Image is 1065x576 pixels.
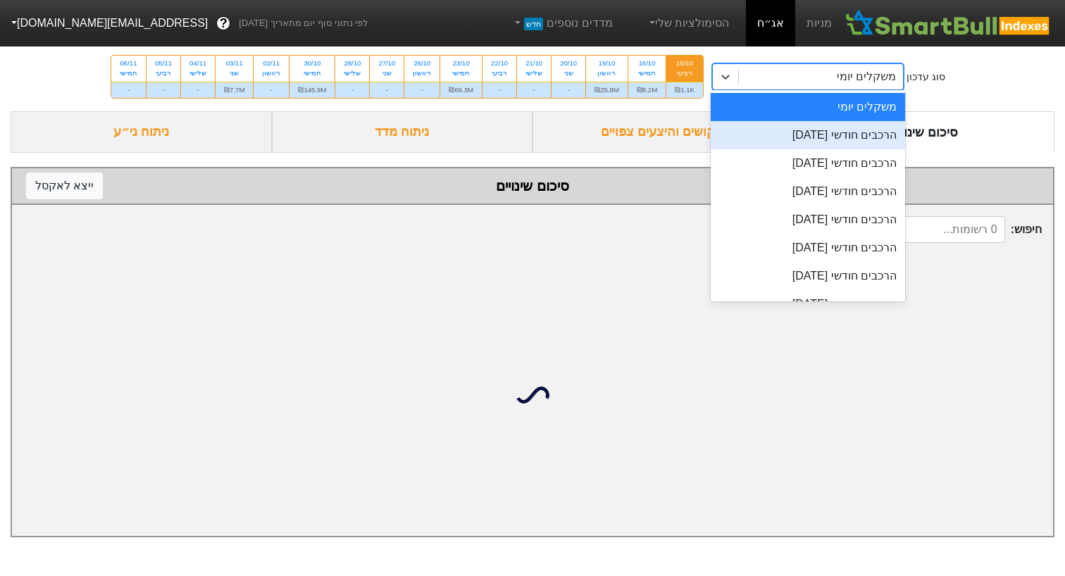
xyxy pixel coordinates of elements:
[843,9,1054,37] img: SmartBull
[837,68,896,85] div: משקלים יומי
[239,16,368,30] span: לפי נתוני סוף יום מתאריך [DATE]
[335,82,369,98] div: -
[482,82,516,98] div: -
[506,9,618,37] a: מדדים נוספיםחדש
[413,58,431,68] div: 26/10
[262,58,280,68] div: 02/11
[711,206,905,234] div: הרכבים חודשי [DATE]
[440,82,482,98] div: ₪66.3M
[378,68,395,78] div: שני
[525,58,542,68] div: 21/10
[517,82,551,98] div: -
[675,58,695,68] div: 15/10
[637,58,657,68] div: 16/10
[711,177,905,206] div: הרכבים חודשי [DATE]
[516,378,549,412] img: loading...
[413,68,431,78] div: ראשון
[298,58,326,68] div: 30/10
[224,68,244,78] div: שני
[224,58,244,68] div: 03/11
[711,290,905,318] div: הרכבים חודשי [DATE]
[370,82,404,98] div: -
[120,58,137,68] div: 06/11
[641,9,735,37] a: הסימולציות שלי
[524,18,543,30] span: חדש
[289,82,335,98] div: ₪145.9M
[532,111,794,153] div: ביקושים והיצעים צפויים
[525,68,542,78] div: שלישי
[711,149,905,177] div: הרכבים חודשי [DATE]
[594,68,619,78] div: ראשון
[344,58,361,68] div: 28/10
[449,58,473,68] div: 23/10
[189,68,206,78] div: שלישי
[675,68,695,78] div: רביעי
[404,82,440,98] div: -
[189,58,206,68] div: 04/11
[711,234,905,262] div: הרכבים חודשי [DATE]
[560,58,577,68] div: 20/10
[491,58,508,68] div: 22/10
[344,68,361,78] div: שלישי
[449,68,473,78] div: חמישי
[220,14,228,33] span: ?
[586,82,628,98] div: ₪25.8M
[262,68,280,78] div: ראשון
[594,58,619,68] div: 19/10
[155,68,172,78] div: רביעי
[491,68,508,78] div: רביעי
[792,216,1042,243] span: חיפוש :
[666,82,703,98] div: ₪1.1K
[26,173,103,199] button: ייצא לאקסל
[378,58,395,68] div: 27/10
[560,68,577,78] div: שני
[711,93,905,121] div: משקלים יומי
[254,82,289,98] div: -
[181,82,215,98] div: -
[794,111,1055,153] div: סיכום שינויים
[298,68,326,78] div: חמישי
[711,262,905,290] div: הרכבים חודשי [DATE]
[120,68,137,78] div: חמישי
[11,111,272,153] div: ניתוח ני״ע
[552,82,585,98] div: -
[907,70,945,84] div: סוג עדכון
[147,82,180,98] div: -
[155,58,172,68] div: 05/11
[272,111,533,153] div: ניתוח מדד
[628,82,666,98] div: ₪8.2M
[637,68,657,78] div: חמישי
[711,121,905,149] div: הרכבים חודשי [DATE]
[111,82,146,98] div: -
[26,175,1039,196] div: סיכום שינויים
[216,82,253,98] div: ₪7.7M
